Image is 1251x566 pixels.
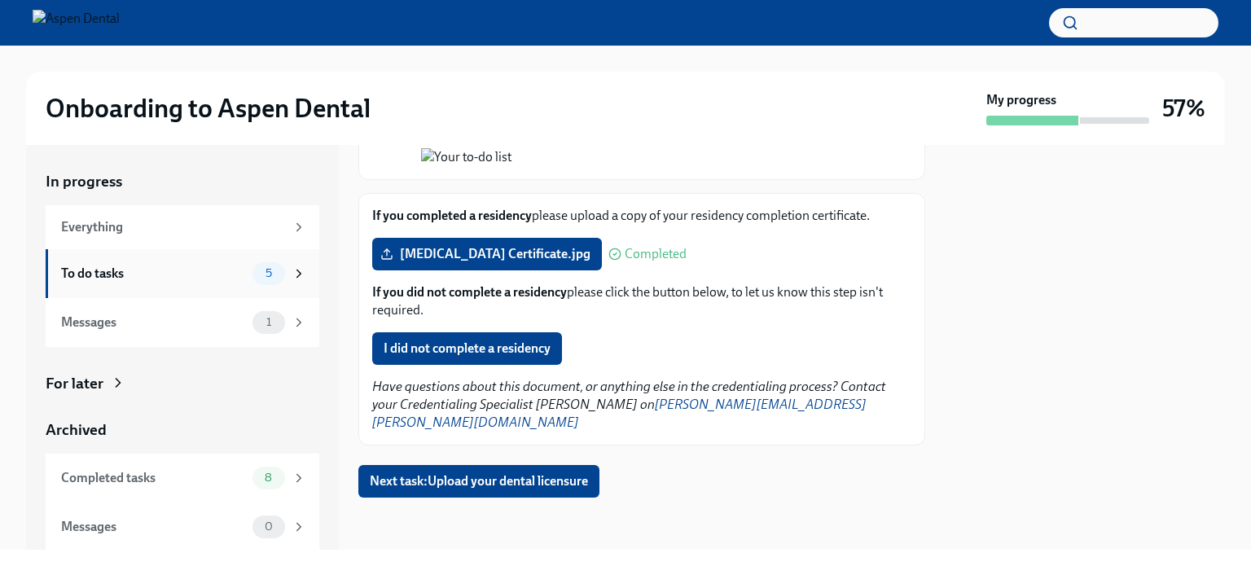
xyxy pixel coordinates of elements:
[61,518,246,536] div: Messages
[46,298,319,347] a: Messages1
[625,248,687,261] span: Completed
[46,373,103,394] div: For later
[46,249,319,298] a: To do tasks5
[46,502,319,551] a: Messages0
[372,207,911,225] p: please upload a copy of your residency completion certificate.
[46,373,319,394] a: For later
[372,332,562,365] button: I did not complete a residency
[46,205,319,249] a: Everything
[255,520,283,533] span: 0
[61,469,246,487] div: Completed tasks
[372,208,532,223] strong: If you completed a residency
[46,419,319,441] a: Archived
[1162,94,1205,123] h3: 57%
[358,465,599,498] button: Next task:Upload your dental licensure
[257,316,281,328] span: 1
[46,92,371,125] h2: Onboarding to Aspen Dental
[421,148,885,166] button: Zoom image
[46,171,319,192] a: In progress
[372,379,886,430] em: Have questions about this document, or anything else in the credentialing process? Contact your C...
[61,218,285,236] div: Everything
[61,265,246,283] div: To do tasks
[33,10,120,36] img: Aspen Dental
[372,238,602,270] label: [MEDICAL_DATA] Certificate.jpg
[255,472,282,484] span: 8
[256,267,282,279] span: 5
[372,284,567,300] strong: If you did not complete a residency
[372,397,867,430] a: [PERSON_NAME][EMAIL_ADDRESS][PERSON_NAME][DOMAIN_NAME]
[372,283,911,319] p: please click the button below, to let us know this step isn't required.
[46,454,319,502] a: Completed tasks8
[384,340,551,357] span: I did not complete a residency
[384,246,590,262] span: [MEDICAL_DATA] Certificate.jpg
[986,91,1056,109] strong: My progress
[61,314,246,331] div: Messages
[370,473,588,489] span: Next task : Upload your dental licensure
